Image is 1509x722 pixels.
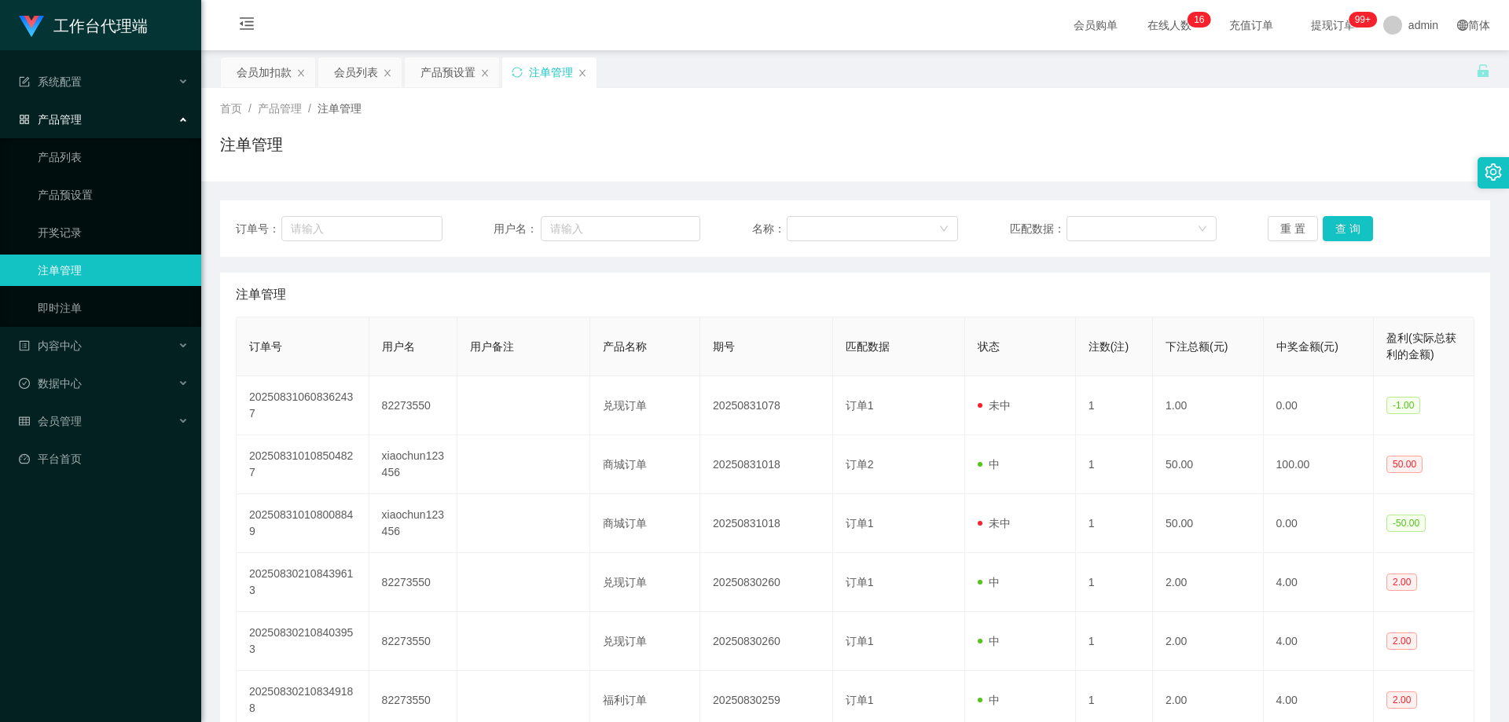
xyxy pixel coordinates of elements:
[1140,20,1199,31] span: 在线人数
[369,494,457,553] td: xiaochun123456
[420,57,475,87] div: 产品预设置
[318,102,362,115] span: 注单管理
[480,68,490,78] i: 图标: close
[1076,494,1153,553] td: 1
[19,340,30,351] i: 图标: profile
[1386,691,1417,709] span: 2.00
[1153,553,1263,612] td: 2.00
[38,217,189,248] a: 开奖记录
[369,612,457,671] td: 82273550
[1199,12,1205,27] p: 6
[19,76,30,87] i: 图标: form
[1076,553,1153,612] td: 1
[296,68,306,78] i: 图标: close
[1010,221,1067,237] span: 匹配数据：
[1076,376,1153,435] td: 1
[220,1,274,51] i: 图标: menu-fold
[470,340,514,353] span: 用户备注
[590,435,700,494] td: 商城订单
[1188,12,1210,27] sup: 16
[1153,376,1263,435] td: 1.00
[846,399,874,412] span: 订单1
[19,416,30,427] i: 图标: table
[237,435,369,494] td: 202508310108504827
[1221,20,1281,31] span: 充值订单
[590,494,700,553] td: 商城订单
[713,340,735,353] span: 期号
[382,340,415,353] span: 用户名
[248,102,251,115] span: /
[236,221,281,237] span: 订单号：
[237,376,369,435] td: 202508310608362437
[512,67,523,78] i: 图标: sync
[236,285,286,304] span: 注单管理
[237,494,369,553] td: 202508310108008849
[978,517,1011,530] span: 未中
[700,553,833,612] td: 20250830260
[846,576,874,588] span: 订单1
[590,553,700,612] td: 兑现订单
[38,255,189,286] a: 注单管理
[1386,515,1426,532] span: -50.00
[19,114,30,125] i: 图标: appstore-o
[978,399,1011,412] span: 未中
[1323,216,1373,241] button: 查 询
[1457,20,1468,31] i: 图标: global
[19,113,82,126] span: 产品管理
[978,694,1000,706] span: 中
[220,102,242,115] span: 首页
[1264,376,1374,435] td: 0.00
[978,635,1000,647] span: 中
[19,443,189,475] a: 图标: dashboard平台首页
[258,102,302,115] span: 产品管理
[19,378,30,389] i: 图标: check-circle-o
[308,102,311,115] span: /
[19,415,82,427] span: 会员管理
[1386,574,1417,591] span: 2.00
[1386,332,1456,361] span: 盈利(实际总获利的金额)
[1166,340,1228,353] span: 下注总额(元)
[237,57,292,87] div: 会员加扣款
[846,517,874,530] span: 订单1
[237,612,369,671] td: 202508302108403953
[590,376,700,435] td: 兑现订单
[1153,435,1263,494] td: 50.00
[1349,12,1377,27] sup: 1026
[700,612,833,671] td: 20250830260
[1153,494,1263,553] td: 50.00
[53,1,148,51] h1: 工作台代理端
[1264,612,1374,671] td: 4.00
[939,224,949,235] i: 图标: down
[1194,12,1199,27] p: 1
[1386,632,1417,650] span: 2.00
[1264,435,1374,494] td: 100.00
[1076,435,1153,494] td: 1
[1303,20,1363,31] span: 提现订单
[1485,163,1502,181] i: 图标: setting
[1089,340,1129,353] span: 注数(注)
[237,553,369,612] td: 202508302108439613
[846,635,874,647] span: 订单1
[19,16,44,38] img: logo.9652507e.png
[38,179,189,211] a: 产品预设置
[752,221,787,237] span: 名称：
[281,216,442,241] input: 请输入
[1264,553,1374,612] td: 4.00
[1268,216,1318,241] button: 重 置
[369,553,457,612] td: 82273550
[578,68,587,78] i: 图标: close
[369,376,457,435] td: 82273550
[38,141,189,173] a: 产品列表
[590,612,700,671] td: 兑现订单
[19,75,82,88] span: 系统配置
[334,57,378,87] div: 会员列表
[978,458,1000,471] span: 中
[603,340,647,353] span: 产品名称
[369,435,457,494] td: xiaochun123456
[494,221,541,237] span: 用户名：
[978,340,1000,353] span: 状态
[249,340,282,353] span: 订单号
[383,68,392,78] i: 图标: close
[1153,612,1263,671] td: 2.00
[19,19,148,31] a: 工作台代理端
